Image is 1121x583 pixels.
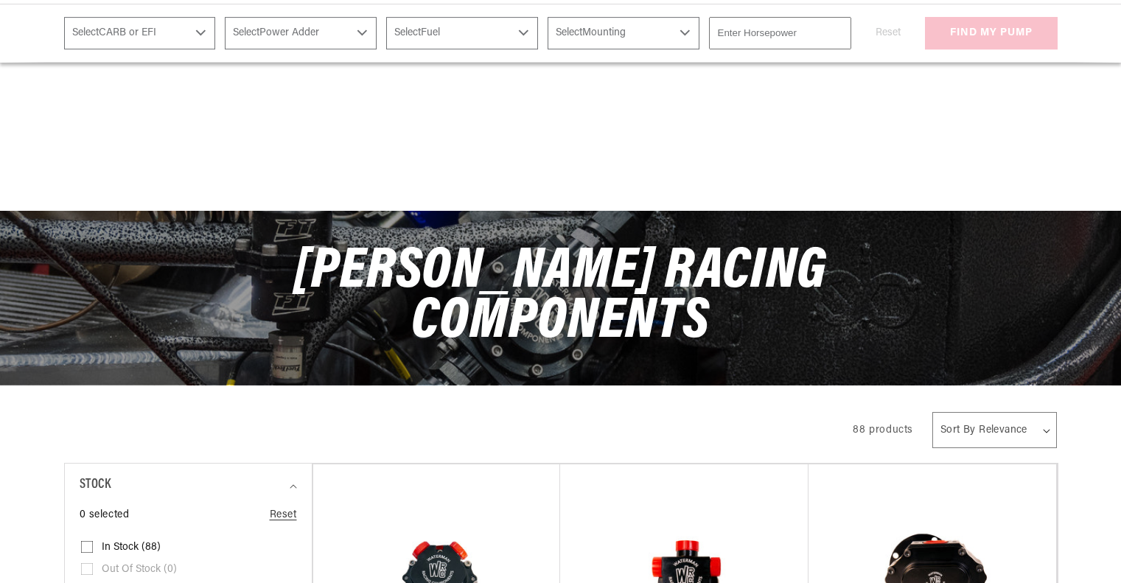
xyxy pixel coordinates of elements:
[709,17,851,49] input: Enter Horsepower
[64,17,216,49] select: CARB or EFI
[80,464,297,507] summary: Stock (0 selected)
[102,563,177,576] span: Out of stock (0)
[548,17,699,49] select: Mounting
[294,243,827,352] span: [PERSON_NAME] Racing Components
[386,17,538,49] select: Fuel
[853,425,913,436] span: 88 products
[80,507,130,523] span: 0 selected
[270,507,297,523] a: Reset
[80,475,111,496] span: Stock
[225,17,377,49] select: Power Adder
[102,541,161,554] span: In stock (88)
